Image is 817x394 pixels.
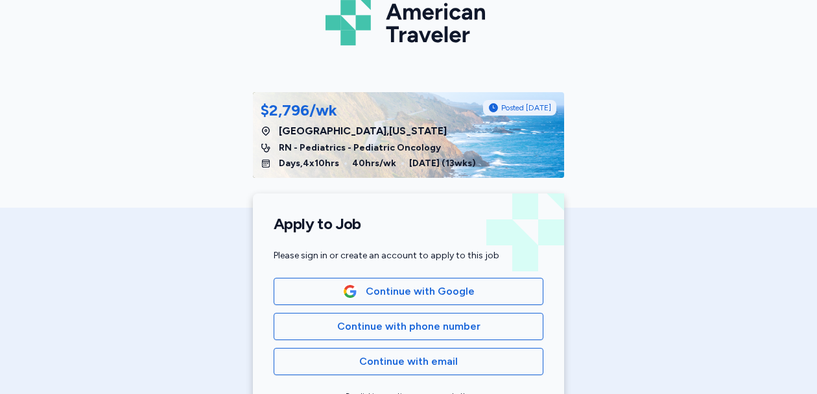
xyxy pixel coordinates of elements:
[501,103,551,113] span: Posted [DATE]
[274,313,543,340] button: Continue with phone number
[337,319,480,334] span: Continue with phone number
[279,142,441,154] span: RN - Pediatrics - Pediatric Oncology
[274,278,543,305] button: Google LogoContinue with Google
[359,354,458,369] span: Continue with email
[343,284,357,299] img: Google Logo
[279,123,447,139] span: [GEOGRAPHIC_DATA] , [US_STATE]
[274,214,543,234] h1: Apply to Job
[409,157,476,170] span: [DATE] ( 13 wks)
[261,100,337,121] div: $2,796/wk
[274,348,543,375] button: Continue with email
[279,157,339,170] span: Days , 4 x 10 hrs
[352,157,396,170] span: 40 hrs/wk
[366,284,475,299] span: Continue with Google
[274,249,543,262] div: Please sign in or create an account to apply to this job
